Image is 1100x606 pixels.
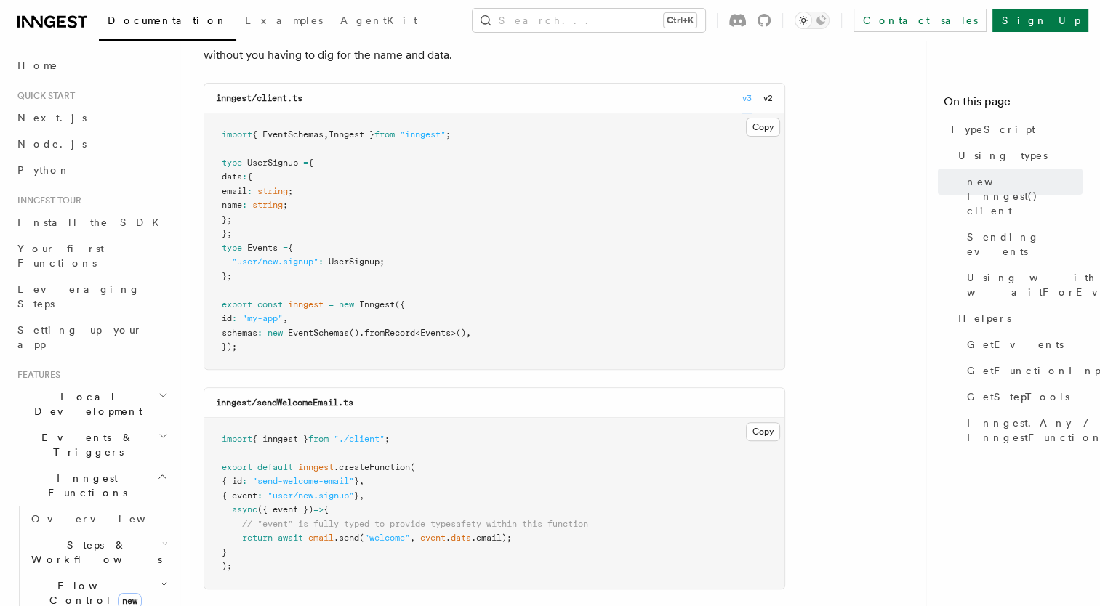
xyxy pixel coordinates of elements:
span: from [308,434,329,444]
span: ; [288,186,293,196]
span: inngest [298,462,334,472]
span: Features [12,369,60,381]
span: Quick start [12,90,75,102]
kbd: Ctrl+K [664,13,696,28]
button: Local Development [12,384,171,424]
a: Contact sales [854,9,987,32]
span: Inngest Functions [12,471,157,500]
span: Using types [958,148,1048,163]
button: Copy [746,422,780,441]
span: AgentKit [340,15,417,26]
span: data [451,533,471,543]
span: ({ event }) [257,504,313,514]
a: Your first Functions [12,235,171,276]
a: Leveraging Steps [12,276,171,317]
span: ; [380,256,385,267]
span: UserSignup [247,158,298,168]
span: }; [222,271,232,281]
span: default [257,462,293,472]
span: : [257,490,262,501]
span: "welcome" [364,533,410,543]
span: Local Development [12,389,158,419]
a: Install the SDK [12,209,171,235]
span: "user/new.signup" [232,256,318,267]
span: Setting up your app [17,324,142,350]
span: : [232,313,237,323]
span: import [222,129,252,140]
span: new [268,328,283,338]
button: Inngest Functions [12,465,171,506]
span: TypeScript [950,122,1035,137]
span: : [318,256,324,267]
span: UserSignup [329,256,380,267]
a: Node.js [12,131,171,157]
span: "my-app" [242,313,283,323]
span: Examples [245,15,323,26]
a: Using with waitForEvent [961,264,1083,305]
span: event [420,533,446,543]
span: Documentation [108,15,228,26]
a: TypeScript [944,116,1083,142]
span: Leveraging Steps [17,283,140,310]
span: schemas [222,328,257,338]
a: Python [12,157,171,183]
span: { EventSchemas [252,129,324,140]
span: >() [451,328,466,338]
span: string [252,200,283,210]
h4: On this page [944,93,1083,116]
a: Sign Up [992,9,1088,32]
span: () [349,328,359,338]
span: .fromRecord [359,328,415,338]
span: Home [17,58,58,73]
span: : [257,328,262,338]
span: = [283,243,288,253]
span: { inngest } [252,434,308,444]
span: ({ [395,299,405,310]
span: "user/new.signup" [268,490,354,501]
span: ; [385,434,390,444]
span: type [222,243,242,253]
button: v2 [763,84,773,113]
button: Steps & Workflows [25,532,171,573]
a: Using types [952,142,1083,169]
span: ( [359,533,364,543]
a: Examples [236,4,332,39]
span: , [283,313,288,323]
span: Inngest [359,299,395,310]
span: } [222,547,227,557]
button: Search...Ctrl+K [473,9,705,32]
span: const [257,299,283,310]
span: name [222,200,242,210]
span: .createFunction [334,462,410,472]
span: }; [222,228,232,238]
a: Documentation [99,4,236,41]
span: { [288,243,293,253]
a: GetStepTools [961,384,1083,410]
span: ; [283,200,288,210]
span: } [354,490,359,501]
code: inngest/sendWelcomeEmail.ts [216,397,353,408]
span: email [308,533,334,543]
a: GetEvents [961,331,1083,357]
span: email [222,186,247,196]
span: Inngest tour [12,195,81,206]
button: Copy [746,118,780,137]
span: . [446,533,451,543]
span: Events [247,243,278,253]
span: Steps & Workflows [25,538,162,567]
span: Helpers [958,311,1011,326]
span: new [339,299,354,310]
span: export [222,299,252,310]
span: .email); [471,533,512,543]
a: Sending events [961,224,1083,264]
span: export [222,462,252,472]
span: async [232,504,257,514]
a: new Inngest() client [961,169,1083,224]
a: AgentKit [332,4,426,39]
span: < [415,328,420,338]
span: , [466,328,471,338]
a: GetFunctionInput [961,357,1083,384]
span: = [329,299,334,310]
span: type [222,158,242,168]
a: Home [12,52,171,78]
